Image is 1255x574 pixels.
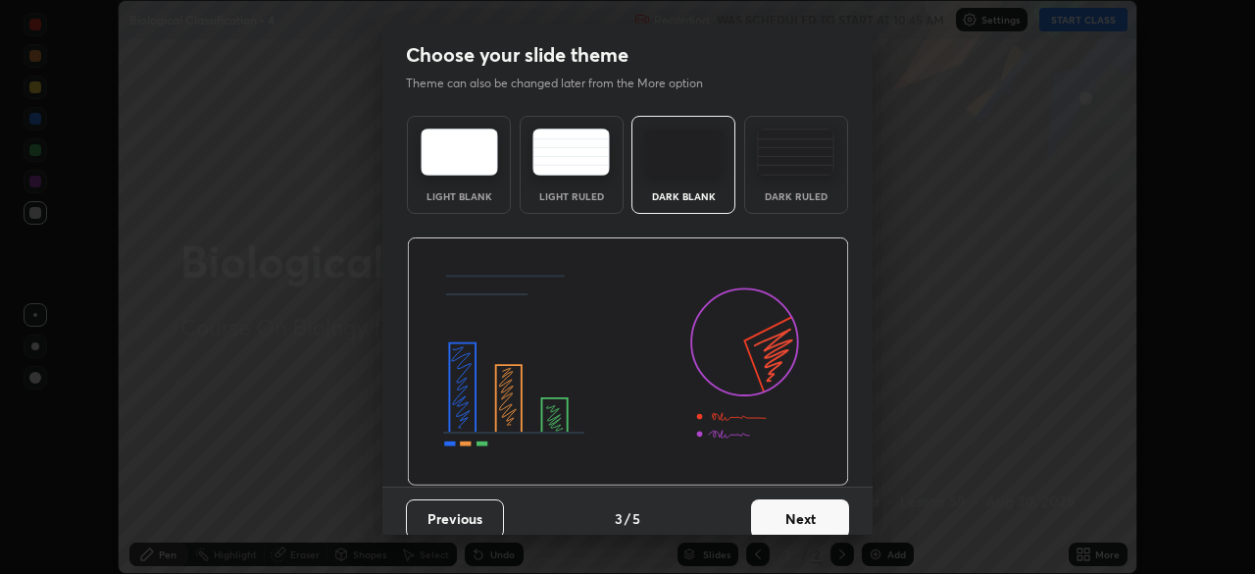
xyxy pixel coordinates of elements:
p: Theme can also be changed later from the More option [406,75,724,92]
button: Next [751,499,849,539]
img: lightRuledTheme.5fabf969.svg [532,129,610,176]
div: Dark Blank [644,191,723,201]
h4: 3 [615,508,623,529]
img: darkTheme.f0cc69e5.svg [645,129,723,176]
div: Light Blank [420,191,498,201]
button: Previous [406,499,504,539]
h2: Choose your slide theme [406,42,628,68]
div: Dark Ruled [757,191,835,201]
img: darkThemeBanner.d06ce4a2.svg [407,237,849,487]
img: lightTheme.e5ed3b09.svg [421,129,498,176]
h4: / [625,508,630,529]
div: Light Ruled [532,191,611,201]
h4: 5 [632,508,640,529]
img: darkRuledTheme.de295e13.svg [757,129,834,176]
